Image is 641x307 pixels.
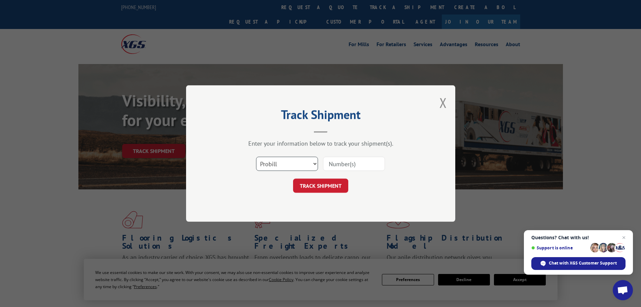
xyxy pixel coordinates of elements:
[531,235,626,240] span: Questions? Chat with us!
[620,234,628,242] span: Close chat
[549,260,617,266] span: Chat with XGS Customer Support
[613,280,633,300] div: Open chat
[293,179,348,193] button: TRACK SHIPMENT
[220,110,422,123] h2: Track Shipment
[531,245,588,250] span: Support is online
[323,157,385,171] input: Number(s)
[220,140,422,147] div: Enter your information below to track your shipment(s).
[531,257,626,270] div: Chat with XGS Customer Support
[439,94,447,112] button: Close modal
